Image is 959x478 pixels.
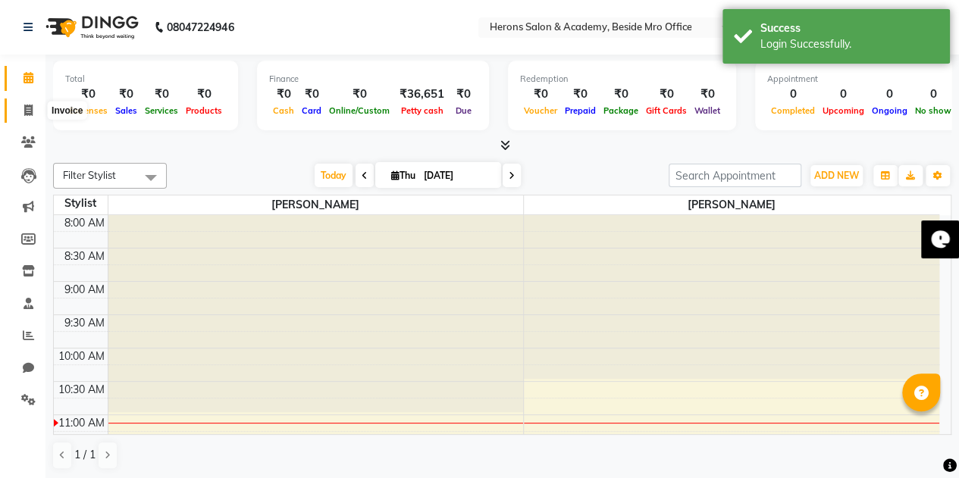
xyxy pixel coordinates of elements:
[524,195,939,214] span: [PERSON_NAME]
[520,86,561,103] div: ₹0
[520,73,724,86] div: Redemption
[61,248,108,264] div: 8:30 AM
[767,86,819,103] div: 0
[868,86,911,103] div: 0
[39,6,143,48] img: logo
[74,447,96,463] span: 1 / 1
[65,73,226,86] div: Total
[387,170,419,181] span: Thu
[452,105,475,116] span: Due
[561,105,600,116] span: Prepaid
[911,86,955,103] div: 0
[911,105,955,116] span: No show
[111,86,141,103] div: ₹0
[814,170,859,181] span: ADD NEW
[55,415,108,431] div: 11:00 AM
[141,86,182,103] div: ₹0
[269,105,298,116] span: Cash
[760,36,939,52] div: Login Successfully.
[55,382,108,398] div: 10:30 AM
[397,105,447,116] span: Petty cash
[393,86,450,103] div: ₹36,651
[819,105,868,116] span: Upcoming
[61,215,108,231] div: 8:00 AM
[182,86,226,103] div: ₹0
[61,282,108,298] div: 9:00 AM
[269,73,477,86] div: Finance
[760,20,939,36] div: Success
[325,105,393,116] span: Online/Custom
[108,195,524,214] span: [PERSON_NAME]
[315,164,353,187] span: Today
[868,105,911,116] span: Ongoing
[54,195,108,211] div: Stylist
[767,105,819,116] span: Completed
[55,348,108,364] div: 10:00 AM
[298,105,325,116] span: Card
[65,86,111,103] div: ₹0
[819,86,868,103] div: 0
[767,73,955,86] div: Appointment
[48,102,86,120] div: Invoice
[325,86,393,103] div: ₹0
[600,86,642,103] div: ₹0
[520,105,561,116] span: Voucher
[141,105,182,116] span: Services
[600,105,642,116] span: Package
[167,6,233,48] b: 08047224946
[669,164,801,187] input: Search Appointment
[298,86,325,103] div: ₹0
[419,164,495,187] input: 2025-09-04
[269,86,298,103] div: ₹0
[642,105,691,116] span: Gift Cards
[182,105,226,116] span: Products
[561,86,600,103] div: ₹0
[63,169,116,181] span: Filter Stylist
[691,105,724,116] span: Wallet
[642,86,691,103] div: ₹0
[111,105,141,116] span: Sales
[450,86,477,103] div: ₹0
[61,315,108,331] div: 9:30 AM
[691,86,724,103] div: ₹0
[810,165,863,186] button: ADD NEW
